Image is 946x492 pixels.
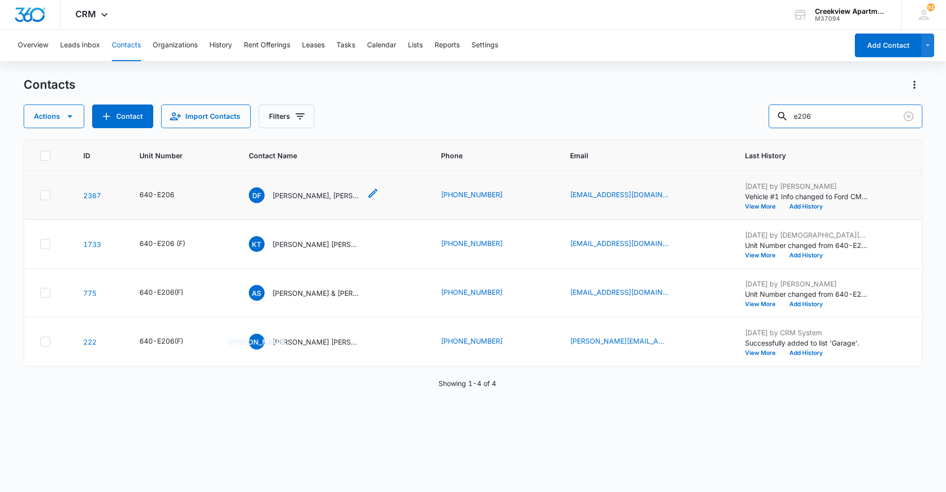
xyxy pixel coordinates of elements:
[60,30,100,61] button: Leads Inbox
[139,336,183,346] div: 640-E206(F)
[139,189,192,201] div: Unit Number - 640-E206 - Select to Edit Field
[439,378,496,388] p: Showing 1-4 of 4
[855,34,921,57] button: Add Contact
[570,238,669,248] a: [EMAIL_ADDRESS][DOMAIN_NAME]
[75,9,96,19] span: CRM
[782,350,830,356] button: Add History
[782,252,830,258] button: Add History
[441,189,520,201] div: Phone - (915) 745-0811 - Select to Edit Field
[272,288,361,298] p: [PERSON_NAME] & [PERSON_NAME]
[815,7,887,15] div: account name
[272,337,361,347] p: [PERSON_NAME] [PERSON_NAME]
[441,287,503,297] a: [PHONE_NUMBER]
[745,252,782,258] button: View More
[441,150,532,161] span: Phone
[83,191,101,200] a: Navigate to contact details page for Dwayne Flores, Aimme Flores
[435,30,460,61] button: Reports
[161,105,251,128] button: Import Contacts
[24,77,75,92] h1: Contacts
[745,230,868,240] p: [DATE] by [DEMOGRAPHIC_DATA][PERSON_NAME]
[83,150,101,161] span: ID
[745,181,868,191] p: [DATE] by [PERSON_NAME]
[441,287,520,299] div: Phone - (970) 397-2730 - Select to Edit Field
[570,150,707,161] span: Email
[815,15,887,22] div: account id
[139,336,201,348] div: Unit Number - 640-E206(F) - Select to Edit Field
[24,105,84,128] button: Actions
[83,289,97,297] a: Navigate to contact details page for Alexis Schmit & Allie Hobbs
[472,30,498,61] button: Settings
[570,336,686,348] div: Email - jamie.finch33@gmail.com - Select to Edit Field
[139,189,174,200] div: 640-E206
[927,3,935,11] div: notifications count
[272,239,361,249] p: [PERSON_NAME] [PERSON_NAME]
[441,238,520,250] div: Phone - (720) 750-0246 - Select to Edit Field
[907,77,922,93] button: Actions
[302,30,325,61] button: Leases
[18,30,48,61] button: Overview
[112,30,141,61] button: Contacts
[441,189,503,200] a: [PHONE_NUMBER]
[745,279,868,289] p: [DATE] by [PERSON_NAME]
[745,240,868,250] p: Unit Number changed from 640-E206 to 640-E206 (F).
[272,190,361,201] p: [PERSON_NAME], [PERSON_NAME]
[745,289,868,299] p: Unit Number changed from 640-E206 to 640-E206(F).
[139,238,185,248] div: 640-E206 (F)
[745,350,782,356] button: View More
[249,285,265,301] span: AS
[83,240,101,248] a: Navigate to contact details page for Krystal Thompson Levi Mieir
[92,105,153,128] button: Add Contact
[153,30,198,61] button: Organizations
[249,334,265,350] span: [PERSON_NAME]
[249,285,379,301] div: Contact Name - Alexis Schmit & Allie Hobbs - Select to Edit Field
[570,189,686,201] div: Email - floresdflores31@gmail.com - Select to Edit Field
[745,204,782,210] button: View More
[570,189,669,200] a: [EMAIL_ADDRESS][DOMAIN_NAME]
[441,336,520,348] div: Phone - (801) 376-7809 - Select to Edit Field
[249,187,379,203] div: Contact Name - Dwayne Flores, Aimme Flores - Select to Edit Field
[249,236,265,252] span: KT
[139,287,201,299] div: Unit Number - 640-E206(F) - Select to Edit Field
[441,238,503,248] a: [PHONE_NUMBER]
[244,30,290,61] button: Rent Offerings
[782,301,830,307] button: Add History
[337,30,355,61] button: Tasks
[139,238,203,250] div: Unit Number - 640-E206 (F) - Select to Edit Field
[745,191,868,202] p: Vehicle #1 Info changed to Ford CMax Turqoise TEMP.
[927,3,935,11] span: 91
[367,30,396,61] button: Calendar
[570,336,669,346] a: [PERSON_NAME][EMAIL_ADDRESS][DOMAIN_NAME]
[209,30,232,61] button: History
[139,150,225,161] span: Unit Number
[745,150,892,161] span: Last History
[745,338,868,348] p: Successfully added to list 'Garage'.
[782,204,830,210] button: Add History
[249,187,265,203] span: DF
[769,105,922,128] input: Search Contacts
[901,108,916,124] button: Clear
[570,287,686,299] div: Email - 2schmitty2@gmail.com - Select to Edit Field
[745,301,782,307] button: View More
[570,287,669,297] a: [EMAIL_ADDRESS][DOMAIN_NAME]
[249,236,379,252] div: Contact Name - Krystal Thompson Levi Mieir - Select to Edit Field
[83,338,97,346] a: Navigate to contact details page for Jamie Ammirati Matthew Heringer
[249,334,379,350] div: Contact Name - Jamie Ammirati Matthew Heringer - Select to Edit Field
[249,150,403,161] span: Contact Name
[745,327,868,338] p: [DATE] by CRM System
[139,287,183,297] div: 640-E206(F)
[408,30,423,61] button: Lists
[259,105,314,128] button: Filters
[570,238,686,250] div: Email - krystalynn320@gmail.com - Select to Edit Field
[441,336,503,346] a: [PHONE_NUMBER]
